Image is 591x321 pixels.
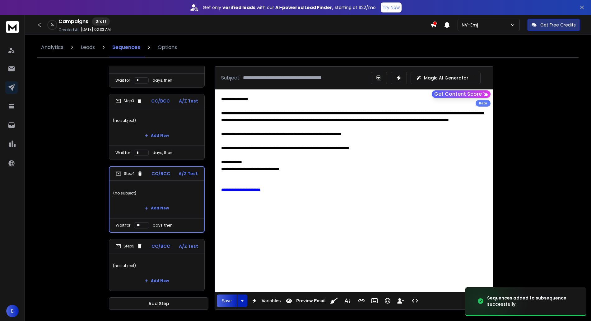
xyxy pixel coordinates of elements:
div: Step 5 [115,243,142,249]
p: Leads [81,44,95,51]
span: Preview Email [295,298,327,304]
button: E [6,305,19,317]
button: Insert Link (Ctrl+K) [356,295,367,307]
button: Get Content Score [432,90,491,98]
button: Insert Unsubscribe Link [395,295,407,307]
button: Save [217,295,237,307]
button: More Text [341,295,353,307]
p: (no subject) [113,184,200,202]
p: Wait for [115,78,130,83]
p: A/Z Test [179,170,198,177]
button: Add New [140,202,174,214]
strong: verified leads [222,4,255,11]
h1: Campaigns [58,18,88,25]
img: image [465,283,528,320]
a: Leads [77,37,99,57]
p: Get Free Credits [540,22,576,28]
p: Magic AI Generator [424,75,468,81]
p: Wait for [115,150,130,155]
p: (no subject) [113,112,201,129]
button: Try Now [381,2,402,12]
button: Add Step [109,297,208,310]
img: logo [6,21,19,33]
p: Analytics [41,44,63,51]
a: Options [154,37,181,57]
button: Insert Image (Ctrl+P) [369,295,380,307]
li: Step5CC/BCCA/Z Test(no subject)Add New [109,239,205,291]
div: Draft [92,17,110,26]
p: Subject: [221,74,240,82]
span: Variables [260,298,282,304]
p: A/Z Test [179,243,198,249]
button: Add New [140,275,174,287]
p: [DATE] 02:33 AM [81,27,111,32]
p: CC/BCC [151,243,170,249]
button: Emoticons [382,295,393,307]
div: Beta [476,100,491,107]
p: days, then [152,78,172,83]
p: (no subject) [113,257,201,275]
button: Clean HTML [328,295,340,307]
p: Try Now [383,4,400,11]
p: Get only with our starting at $22/mo [203,4,376,11]
li: Step4CC/BCCA/Z Test(no subject)Add NewWait fordays, then [109,166,205,233]
a: Sequences [109,37,144,57]
p: 0 % [51,23,54,27]
p: Created At: [58,27,80,32]
li: Step3CC/BCCA/Z Test(no subject)Add NewWait fordays, then [109,94,205,160]
p: Sequences [112,44,140,51]
button: Add New [140,129,174,142]
p: A/Z Test [179,98,198,104]
p: days, then [152,150,172,155]
button: Get Free Credits [527,19,580,31]
button: Magic AI Generator [411,72,481,84]
p: CC/BCC [151,98,170,104]
div: Step 3 [115,98,142,104]
p: NV-Emj [462,22,480,28]
p: Options [158,44,177,51]
strong: AI-powered Lead Finder, [275,4,333,11]
p: Wait for [116,223,130,228]
p: days, then [153,223,173,228]
a: Analytics [37,37,67,57]
button: Preview Email [283,295,327,307]
button: Variables [249,295,282,307]
div: Step 4 [116,171,143,176]
p: CC/BCC [151,170,170,177]
button: Code View [409,295,421,307]
div: Sequences added to subsequence successfully. [487,295,579,307]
